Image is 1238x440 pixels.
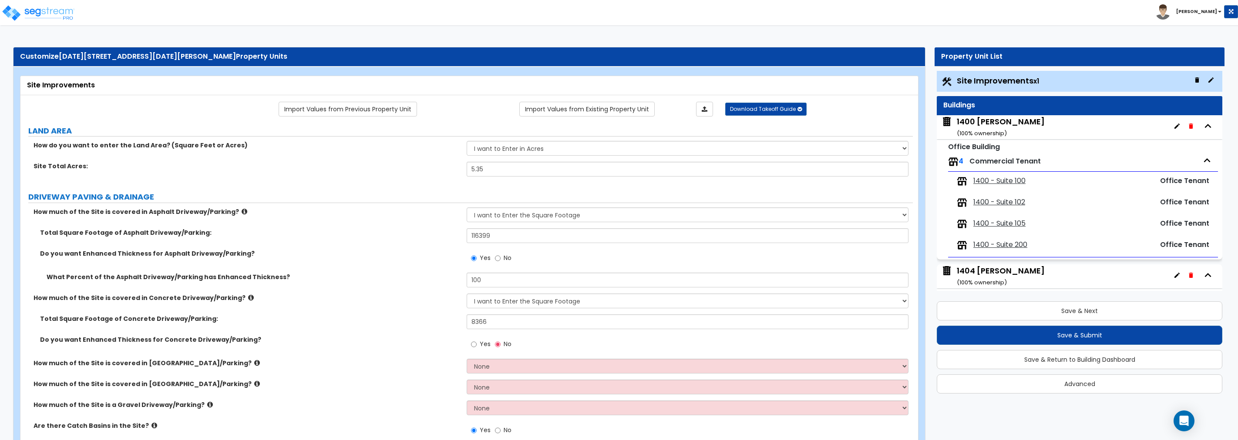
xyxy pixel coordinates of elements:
[34,359,460,367] label: How much of the Site is covered in [GEOGRAPHIC_DATA]/Parking?
[34,380,460,388] label: How much of the Site is covered in [GEOGRAPHIC_DATA]/Parking?
[27,80,912,90] div: Site Improvements
[1155,4,1171,20] img: avatar.png
[1160,197,1209,207] span: Office Tenant
[957,219,967,229] img: tenants.png
[1160,240,1209,250] span: Office Tenant
[943,100,1216,110] div: Buildings
[34,141,460,150] label: How do you want to enter the Land Area? (Square Feet or Acres)
[948,157,959,167] img: tenants.png
[34,421,460,430] label: Are there Catch Basins in the Site?
[1,4,75,22] img: logo_pro_r.png
[495,253,501,263] input: No
[504,426,511,434] span: No
[941,265,952,277] img: building.svg
[696,102,713,117] a: Import the dynamic attributes value through Excel sheet
[495,426,501,435] input: No
[34,400,460,409] label: How much of the Site is a Gravel Driveway/Parking?
[941,52,1218,62] div: Property Unit List
[40,228,460,237] label: Total Square Footage of Asphalt Driveway/Parking:
[973,197,1025,207] span: 1400 - Suite 102
[504,340,511,348] span: No
[519,102,655,117] a: Import the dynamic attribute values from existing properties.
[495,340,501,349] input: No
[471,426,477,435] input: Yes
[937,326,1222,345] button: Save & Submit
[725,103,807,116] button: Download Takeoff Guide
[957,129,1007,137] small: ( 100 % ownership)
[28,191,913,203] label: DRIVEWAY PAVING & DRAINAGE
[254,360,260,366] i: click for more info!
[480,253,491,262] span: Yes
[957,197,967,208] img: tenants.png
[1176,8,1217,15] b: [PERSON_NAME]
[957,278,1007,287] small: ( 100 % ownership)
[248,294,254,301] i: click for more info!
[279,102,417,117] a: Import the dynamic attribute values from previous properties.
[941,116,952,127] img: building.svg
[937,374,1222,393] button: Advanced
[1033,77,1039,86] small: x1
[471,253,477,263] input: Yes
[40,249,460,258] label: Do you want Enhanced Thickness for Asphalt Driveway/Parking?
[34,162,460,170] label: Site Total Acres:
[969,156,1041,166] span: Commercial Tenant
[480,426,491,434] span: Yes
[957,265,1045,287] div: 1404 [PERSON_NAME]
[937,301,1222,320] button: Save & Next
[151,422,157,429] i: click for more info!
[1160,218,1209,228] span: Office Tenant
[730,105,796,113] span: Download Takeoff Guide
[504,253,511,262] span: No
[28,125,913,137] label: LAND AREA
[1160,176,1209,186] span: Office Tenant
[480,340,491,348] span: Yes
[957,176,967,187] img: tenants.png
[973,240,1027,250] span: 1400 - Suite 200
[34,293,460,302] label: How much of the Site is covered in Concrete Driveway/Parking?
[957,240,967,250] img: tenants.png
[34,207,460,216] label: How much of the Site is covered in Asphalt Driveway/Parking?
[207,401,213,408] i: click for more info!
[937,350,1222,369] button: Save & Return to Building Dashboard
[957,116,1045,138] div: 1400 [PERSON_NAME]
[47,273,460,281] label: What Percent of the Asphalt Driveway/Parking has Enhanced Thickness?
[254,380,260,387] i: click for more info!
[941,265,1045,287] span: 1404 Goodale
[471,340,477,349] input: Yes
[242,208,247,215] i: click for more info!
[40,335,460,344] label: Do you want Enhanced Thickness for Concrete Driveway/Parking?
[941,76,952,87] img: Construction.png
[973,176,1026,186] span: 1400 - Suite 100
[40,314,460,323] label: Total Square Footage of Concrete Driveway/Parking:
[941,116,1045,138] span: 1400 Goodale
[948,142,1000,152] small: Office Building
[973,219,1026,229] span: 1400 - Suite 105
[20,52,918,62] div: Customize Property Units
[959,156,963,166] span: 4
[59,51,236,61] span: [DATE][STREET_ADDRESS][DATE][PERSON_NAME]
[1174,410,1194,431] div: Open Intercom Messenger
[957,75,1039,86] span: Site Improvements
